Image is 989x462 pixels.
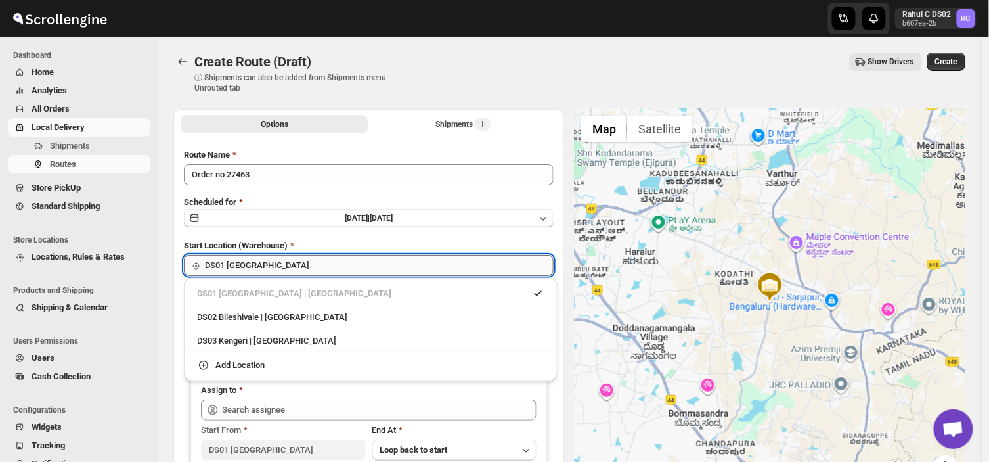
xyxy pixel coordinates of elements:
[581,116,627,142] button: Show street map
[13,235,151,245] span: Store Locations
[50,159,76,169] span: Routes
[181,115,368,133] button: All Route Options
[8,155,150,173] button: Routes
[961,14,971,23] text: RC
[627,116,692,142] button: Show satellite imagery
[345,214,370,223] span: [DATE] |
[8,298,150,317] button: Shipping & Calendar
[184,328,558,352] li: DS03 Kengeri
[868,57,914,67] span: Show Drivers
[13,405,151,415] span: Configurations
[370,115,557,133] button: Selected Shipments
[32,85,67,95] span: Analytics
[903,9,952,20] p: Rahul C DS02
[927,53,965,71] button: Create
[32,122,85,132] span: Local Delivery
[32,302,108,312] span: Shipping & Calendar
[50,141,90,150] span: Shipments
[8,81,150,100] button: Analytics
[32,201,100,211] span: Standard Shipping
[32,422,62,432] span: Widgets
[436,118,491,131] div: Shipments
[934,409,973,449] a: Open chat
[184,150,230,160] span: Route Name
[370,214,393,223] span: [DATE]
[850,53,922,71] button: Show Drivers
[197,287,544,300] div: DS01 [GEOGRAPHIC_DATA] | [GEOGRAPHIC_DATA]
[184,241,288,250] span: Start Location (Warehouse)
[32,371,91,381] span: Cash Collection
[32,440,65,450] span: Tracking
[8,349,150,367] button: Users
[13,50,151,60] span: Dashboard
[957,9,975,28] span: Rahul C DS02
[194,54,311,70] span: Create Route (Draft)
[194,72,401,93] p: ⓘ Shipments can also be added from Shipments menu Unrouted tab
[13,336,151,346] span: Users Permissions
[8,436,150,455] button: Tracking
[8,367,150,386] button: Cash Collection
[32,353,55,363] span: Users
[935,57,957,67] span: Create
[11,2,109,35] img: ScrollEngine
[903,20,952,28] p: b607ea-2b
[372,440,537,461] button: Loop back to start
[8,418,150,436] button: Widgets
[8,100,150,118] button: All Orders
[184,304,558,328] li: DS02 Bileshivale
[8,248,150,266] button: Locations, Rules & Rates
[201,384,236,397] div: Assign to
[8,63,150,81] button: Home
[32,104,70,114] span: All Orders
[184,197,236,207] span: Scheduled for
[173,53,192,71] button: Routes
[380,445,448,455] span: Loop back to start
[32,67,54,77] span: Home
[481,119,485,129] span: 1
[201,425,241,435] span: Start From
[205,255,554,276] input: Search location
[184,164,554,185] input: Eg: Bengaluru Route
[372,424,537,437] div: End At
[184,283,558,304] li: DS01 Sarjapur
[215,359,265,372] div: Add Location
[8,137,150,155] button: Shipments
[222,400,537,421] input: Search assignee
[184,209,554,227] button: [DATE]|[DATE]
[32,183,81,193] span: Store PickUp
[197,335,544,348] div: DS03 Kengeri | [GEOGRAPHIC_DATA]
[197,311,544,324] div: DS02 Bileshivale | [GEOGRAPHIC_DATA]
[32,252,125,262] span: Locations, Rules & Rates
[895,8,977,29] button: User menu
[261,119,288,129] span: Options
[13,285,151,296] span: Products and Shipping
